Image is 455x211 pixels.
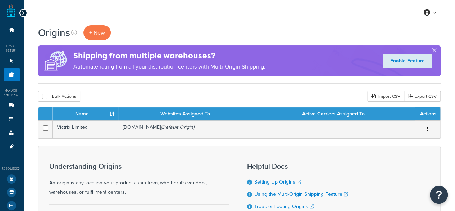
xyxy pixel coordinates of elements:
a: + New [83,25,111,40]
p: Automate rating from all your distribution centers with Multi-Origin Shipping. [73,62,265,72]
h4: Shipping from multiple warehouses? [73,50,265,62]
li: Advanced Features [4,140,20,153]
a: Using the Multi-Origin Shipping Feature [254,190,348,198]
li: Shipping Rules [4,113,20,126]
h3: Understanding Origins [49,162,229,170]
td: [DOMAIN_NAME] [118,120,252,138]
h1: Origins [38,26,70,40]
img: ad-origins-multi-dfa493678c5a35abed25fd24b4b8a3fa3505936ce257c16c00bdefe2f3200be3.png [38,45,73,76]
a: Enable Feature [383,54,432,68]
th: Active Carriers Assigned To [252,107,415,120]
li: Origins [4,68,20,82]
th: Actions [415,107,440,120]
span: + New [89,28,105,37]
li: Boxes [4,126,20,140]
button: Open Resource Center [430,186,448,204]
th: Name : activate to sort column ascending [53,107,119,120]
a: ShipperHQ Home [7,4,15,18]
i: (Default Origin) [161,123,194,131]
td: Victrix Limited [53,120,119,138]
a: Troubleshooting Origins [254,203,314,210]
li: Carriers [4,99,20,112]
th: Websites Assigned To [118,107,252,120]
button: Bulk Actions [38,91,80,102]
a: Export CSV [404,91,441,102]
li: Dashboard [4,23,20,37]
a: Setting Up Origins [254,178,301,186]
div: Import CSV [367,91,404,102]
div: An origin is any location your products ship from, whether it's vendors, warehouses, or fulfillme... [49,162,229,197]
li: Marketplace [4,186,20,199]
h3: Helpful Docs [247,162,350,170]
li: Test Your Rates [4,172,20,185]
li: Websites [4,54,20,68]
